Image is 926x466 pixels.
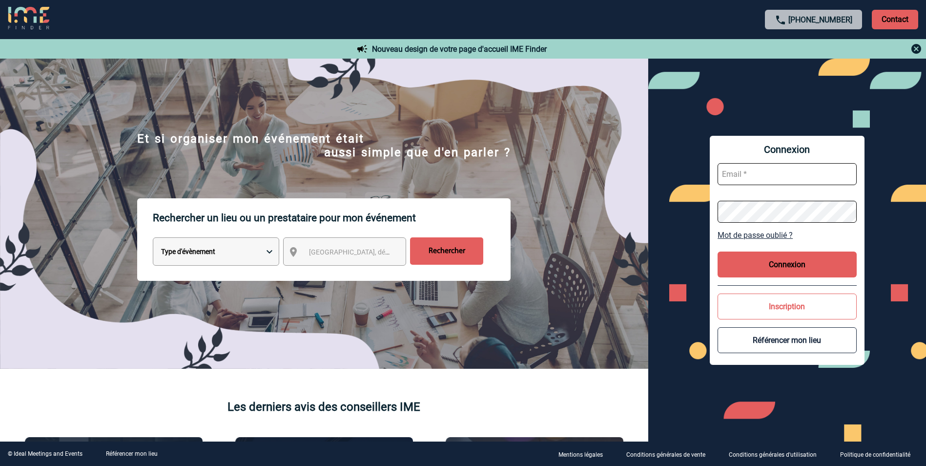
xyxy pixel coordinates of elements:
a: [PHONE_NUMBER] [788,15,852,24]
input: Email * [718,163,857,185]
p: Politique de confidentialité [840,451,910,458]
a: Politique de confidentialité [832,449,926,459]
a: Mot de passe oublié ? [718,231,857,240]
span: [GEOGRAPHIC_DATA], département, région... [309,248,445,256]
a: Conditions générales de vente [618,449,721,459]
input: Rechercher [410,237,483,265]
span: Connexion [718,144,857,155]
button: Connexion [718,252,857,277]
p: Conditions générales d'utilisation [729,451,817,458]
p: Mentions légales [558,451,603,458]
a: Mentions légales [551,449,618,459]
p: Rechercher un lieu ou un prestataire pour mon événement [153,198,511,237]
img: call-24-px.png [775,14,786,26]
button: Inscription [718,294,857,319]
a: Conditions générales d'utilisation [721,449,832,459]
p: Conditions générales de vente [626,451,705,458]
div: © Ideal Meetings and Events [8,450,82,457]
a: Référencer mon lieu [106,450,158,457]
p: Contact [872,10,918,29]
button: Référencer mon lieu [718,327,857,353]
